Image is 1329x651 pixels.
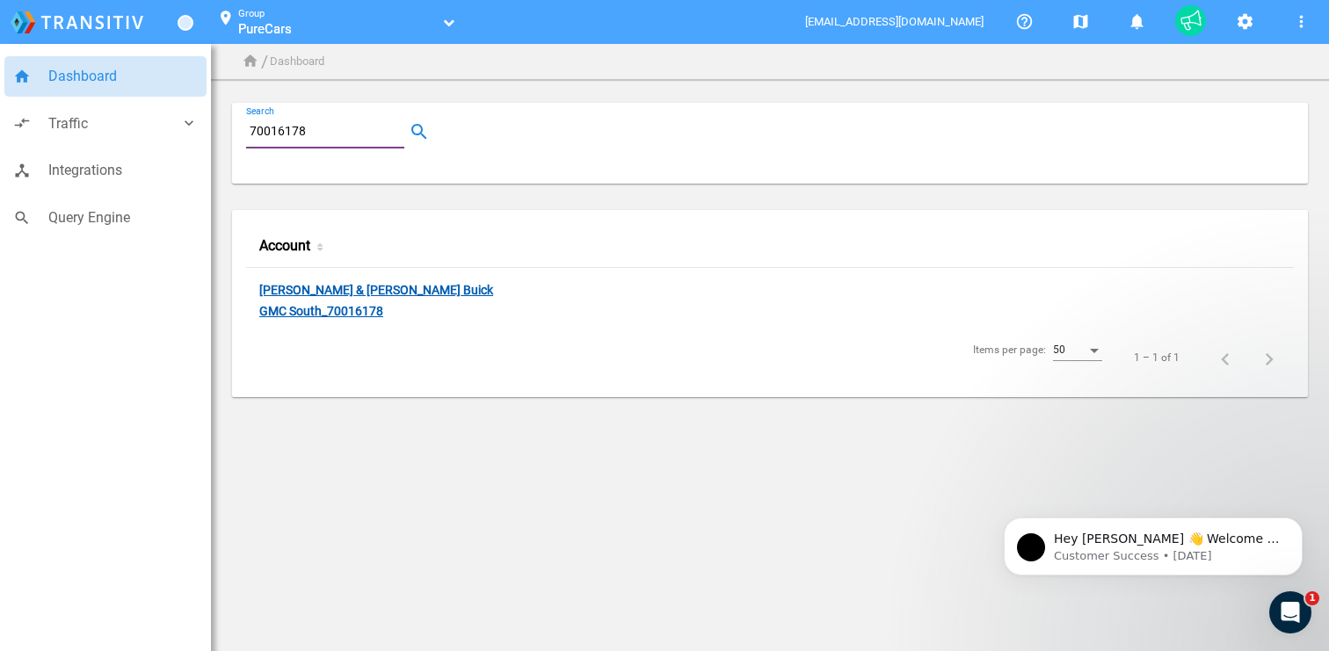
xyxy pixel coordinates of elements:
i: home [13,68,31,85]
span: 1 [1305,591,1319,605]
a: device_hubIntegrations [4,150,207,191]
li: / [261,47,268,76]
i: compare_arrows [13,114,31,132]
button: Next page [1252,341,1287,376]
span: Integrations [48,159,198,182]
i: home [242,53,259,70]
mat-icon: location_on [215,10,236,31]
span: [EMAIL_ADDRESS][DOMAIN_NAME] [805,15,985,28]
mat-icon: notifications [1126,11,1147,33]
iframe: Intercom live chat [1269,591,1311,633]
small: Group [238,8,265,19]
span: Dashboard [48,65,198,88]
iframe: Intercom notifications message [977,481,1329,604]
mat-select: Items per page: [1053,344,1102,357]
a: [PERSON_NAME] & [PERSON_NAME] Buick GMC South_70016178 [259,283,493,321]
a: homeDashboard [4,56,207,97]
div: Items per page: [973,342,1046,358]
span: 50 [1053,344,1065,356]
div: 1 – 1 of 1 [1134,350,1180,366]
button: More [1283,4,1318,39]
button: Previous page [1208,341,1243,376]
mat-icon: help_outline [1013,11,1035,33]
span: Query Engine [48,206,198,229]
a: Toggle Menu [178,15,193,31]
img: logo [11,11,143,33]
div: Account [246,224,508,268]
i: device_hub [13,162,31,179]
mat-icon: settings [1234,11,1255,33]
i: search [13,209,31,227]
a: compare_arrowsTraffickeyboard_arrow_down [4,104,207,144]
mat-icon: map [1070,11,1091,33]
span: Traffic [48,112,180,135]
li: Dashboard [270,53,324,71]
a: searchQuery Engine [4,198,207,238]
span: PureCars [238,21,292,37]
i: keyboard_arrow_down [180,114,198,132]
mat-icon: more_vert [1290,11,1311,33]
